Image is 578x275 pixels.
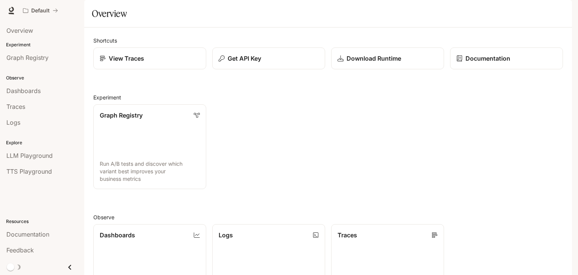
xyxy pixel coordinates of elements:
[20,3,61,18] button: All workspaces
[347,54,401,63] p: Download Runtime
[212,47,325,69] button: Get API Key
[93,47,206,69] a: View Traces
[92,6,127,21] h1: Overview
[93,104,206,189] a: Graph RegistryRun A/B tests and discover which variant best improves your business metrics
[93,93,563,101] h2: Experiment
[100,231,135,240] p: Dashboards
[31,8,50,14] p: Default
[100,160,200,183] p: Run A/B tests and discover which variant best improves your business metrics
[331,47,444,69] a: Download Runtime
[450,47,563,69] a: Documentation
[465,54,510,63] p: Documentation
[219,231,233,240] p: Logs
[100,111,143,120] p: Graph Registry
[93,213,563,221] h2: Observe
[93,37,563,44] h2: Shortcuts
[338,231,357,240] p: Traces
[228,54,261,63] p: Get API Key
[109,54,144,63] p: View Traces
